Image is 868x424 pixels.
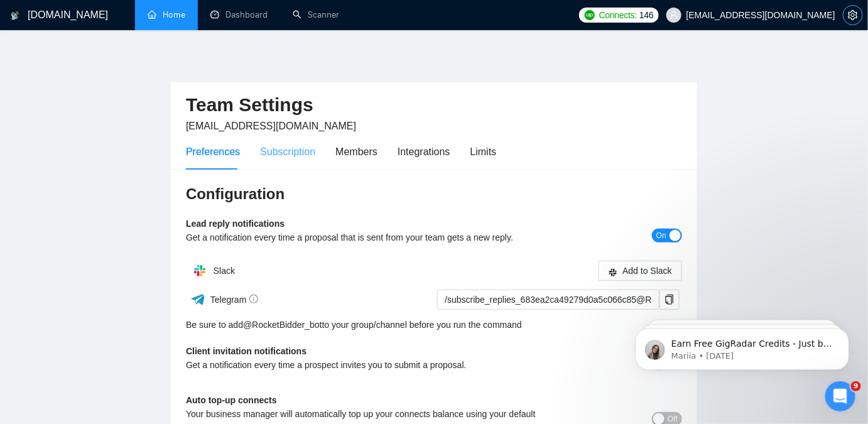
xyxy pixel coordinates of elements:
span: copy [660,295,679,305]
span: setting [844,10,862,20]
div: Members [335,144,377,160]
b: Client invitation notifications [186,346,307,356]
span: Slack [214,266,235,276]
div: Preferences [186,144,240,160]
a: searchScanner [293,9,339,20]
div: Subscription [260,144,315,160]
a: homeHome [148,9,185,20]
img: logo [11,6,19,26]
b: Auto top-up connects [186,395,277,405]
div: Be sure to add to your group/channel before you run the command [186,318,682,332]
div: Get a notification every time a prospect invites you to submit a proposal. [186,358,558,372]
img: upwork-logo.png [585,10,595,20]
h2: Team Settings [186,92,682,118]
span: Telegram [210,295,259,305]
span: On [656,229,666,242]
a: dashboardDashboard [210,9,268,20]
div: Integrations [398,144,450,160]
iframe: Intercom live chat [825,381,855,411]
button: copy [659,290,680,310]
a: setting [843,10,863,20]
a: @RocketBidder_bot [243,318,322,332]
img: ww3wtPAAAAAElFTkSuQmCC [190,291,206,307]
b: Lead reply notifications [186,219,285,229]
span: Add to Slack [622,264,672,278]
span: [EMAIL_ADDRESS][DOMAIN_NAME] [186,121,356,131]
button: setting [843,5,863,25]
h3: Configuration [186,184,682,204]
button: slackAdd to Slack [599,261,682,281]
span: info-circle [249,295,258,303]
iframe: Intercom notifications message [617,302,868,390]
span: 146 [639,8,653,22]
div: Limits [470,144,497,160]
img: hpQkSZIkSZIkSZIkSZIkSZIkSZIkSZIkSZIkSZIkSZIkSZIkSZIkSZIkSZIkSZIkSZIkSZIkSZIkSZIkSZIkSZIkSZIkSZIkS... [187,258,212,283]
span: user [670,11,678,19]
span: Connects: [599,8,637,22]
span: 9 [851,381,861,391]
div: Get a notification every time a proposal that is sent from your team gets a new reply. [186,231,558,244]
span: slack [609,268,617,277]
